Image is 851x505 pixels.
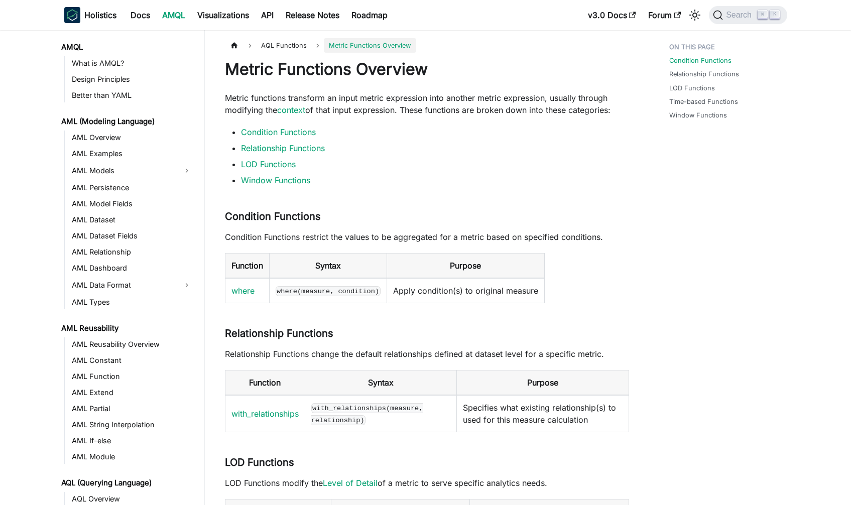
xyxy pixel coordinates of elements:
a: with_relationships [231,409,299,419]
code: where(measure, condition) [276,286,381,296]
a: Time-based Functions [669,97,738,106]
kbd: ⌘ [758,10,768,19]
a: Design Principles [69,72,196,86]
a: AML Extend [69,386,196,400]
button: Switch between dark and light mode (currently light mode) [687,7,703,23]
a: Docs [125,7,156,23]
a: AML Dataset [69,213,196,227]
p: Condition Functions restrict the values to be aggregated for a metric based on specified conditions. [225,231,629,243]
kbd: K [770,10,780,19]
th: Syntax [269,254,387,279]
a: AML Models [69,163,178,179]
a: HolisticsHolistics [64,7,116,23]
a: Relationship Functions [669,69,739,79]
button: Expand sidebar category 'AML Models' [178,163,196,179]
th: Function [225,254,269,279]
a: AML Persistence [69,181,196,195]
a: AML If-else [69,434,196,448]
a: context [277,105,305,115]
p: Relationship Functions change the default relationships defined at dataset level for a specific m... [225,348,629,360]
a: LOD Functions [669,83,715,93]
a: where [231,286,255,296]
a: AML (Modeling Language) [58,114,196,129]
p: Metric functions transform an input metric expression into another metric expression, usually thr... [225,92,629,116]
span: Metric Functions Overview [324,38,416,53]
td: Specifies what existing relationship(s) to used for this measure calculation [456,395,629,432]
a: AML Function [69,369,196,384]
span: Search [723,11,758,20]
th: Purpose [456,370,629,396]
a: What is AMQL? [69,56,196,70]
a: LOD Functions [241,159,296,169]
code: with_relationships(measure, relationship) [311,403,423,425]
p: LOD Functions modify the of a metric to serve specific analytics needs. [225,477,629,489]
nav: Breadcrumbs [225,38,629,53]
a: AML Overview [69,131,196,145]
a: Condition Functions [241,127,316,137]
a: AML Module [69,450,196,464]
a: Condition Functions [669,56,732,65]
img: Holistics [64,7,80,23]
b: Holistics [84,9,116,21]
th: Syntax [305,370,456,396]
nav: Docs sidebar [54,30,205,505]
a: Level of Detail [323,478,378,488]
a: Relationship Functions [241,143,325,153]
th: Function [225,370,305,396]
a: Window Functions [241,175,310,185]
a: Better than YAML [69,88,196,102]
a: AML Reusability Overview [69,337,196,351]
a: AML String Interpolation [69,418,196,432]
button: Search (Command+K) [709,6,787,24]
button: Expand sidebar category 'AML Data Format' [178,277,196,293]
a: Window Functions [669,110,727,120]
h3: Condition Functions [225,210,629,223]
h3: Relationship Functions [225,327,629,340]
a: AML Dataset Fields [69,229,196,243]
a: AML Data Format [69,277,178,293]
a: AML Dashboard [69,261,196,275]
a: AML Types [69,295,196,309]
a: AML Reusability [58,321,196,335]
a: Visualizations [191,7,255,23]
a: Home page [225,38,244,53]
a: AQL (Querying Language) [58,476,196,490]
a: AMQL [58,40,196,54]
a: Release Notes [280,7,345,23]
h3: LOD Functions [225,456,629,469]
a: AML Model Fields [69,197,196,211]
a: AML Constant [69,353,196,367]
a: v3.0 Docs [582,7,642,23]
a: Roadmap [345,7,394,23]
a: AML Relationship [69,245,196,259]
a: AMQL [156,7,191,23]
a: AML Partial [69,402,196,416]
span: AQL Functions [256,38,312,53]
a: AML Examples [69,147,196,161]
a: Forum [642,7,687,23]
td: Apply condition(s) to original measure [387,278,544,303]
th: Purpose [387,254,544,279]
h1: Metric Functions Overview [225,59,629,79]
a: API [255,7,280,23]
